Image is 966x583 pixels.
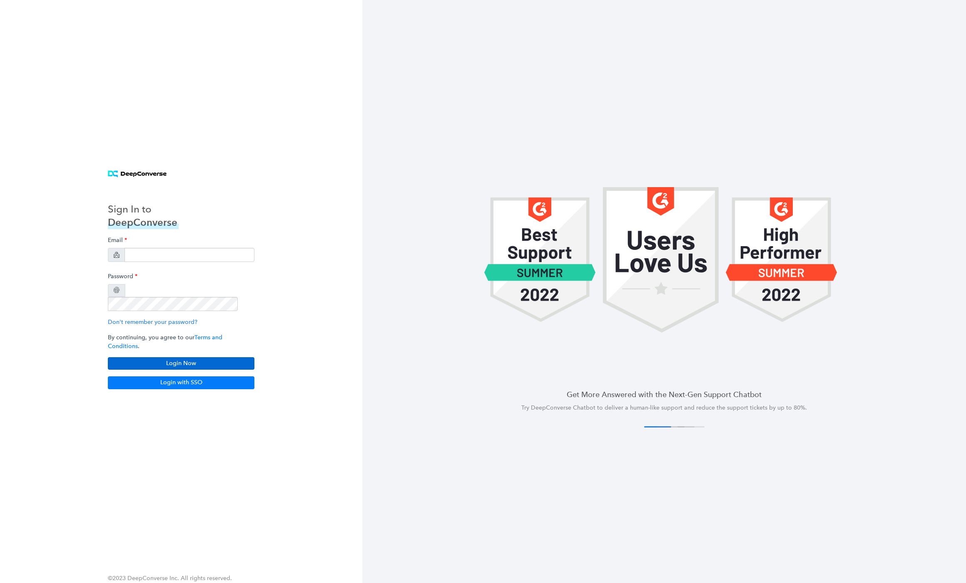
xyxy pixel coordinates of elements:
[644,426,671,427] button: 1
[108,203,179,216] h3: Sign In to
[108,575,232,582] span: ©2023 DeepConverse Inc. All rights reserved.
[108,334,222,350] a: Terms and Conditions
[657,426,685,427] button: 2
[108,216,179,229] h3: DeepConverse
[108,376,254,389] button: Login with SSO
[603,187,719,333] img: carousel 1
[521,404,807,411] span: Try DeepConverse Chatbot to deliver a human-like support and reduce the support tickets by up to ...
[382,389,946,400] h4: Get More Answered with the Next-Gen Support Chatbot
[677,426,705,427] button: 4
[108,232,127,248] label: Email
[108,269,137,284] label: Password
[484,187,596,333] img: carousel 1
[108,170,167,178] img: horizontal logo
[108,357,254,370] button: Login Now
[725,187,838,333] img: carousel 1
[667,426,695,427] button: 3
[108,319,197,326] a: Don't remember your password?
[108,333,254,351] p: By continuing, you agree to our .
